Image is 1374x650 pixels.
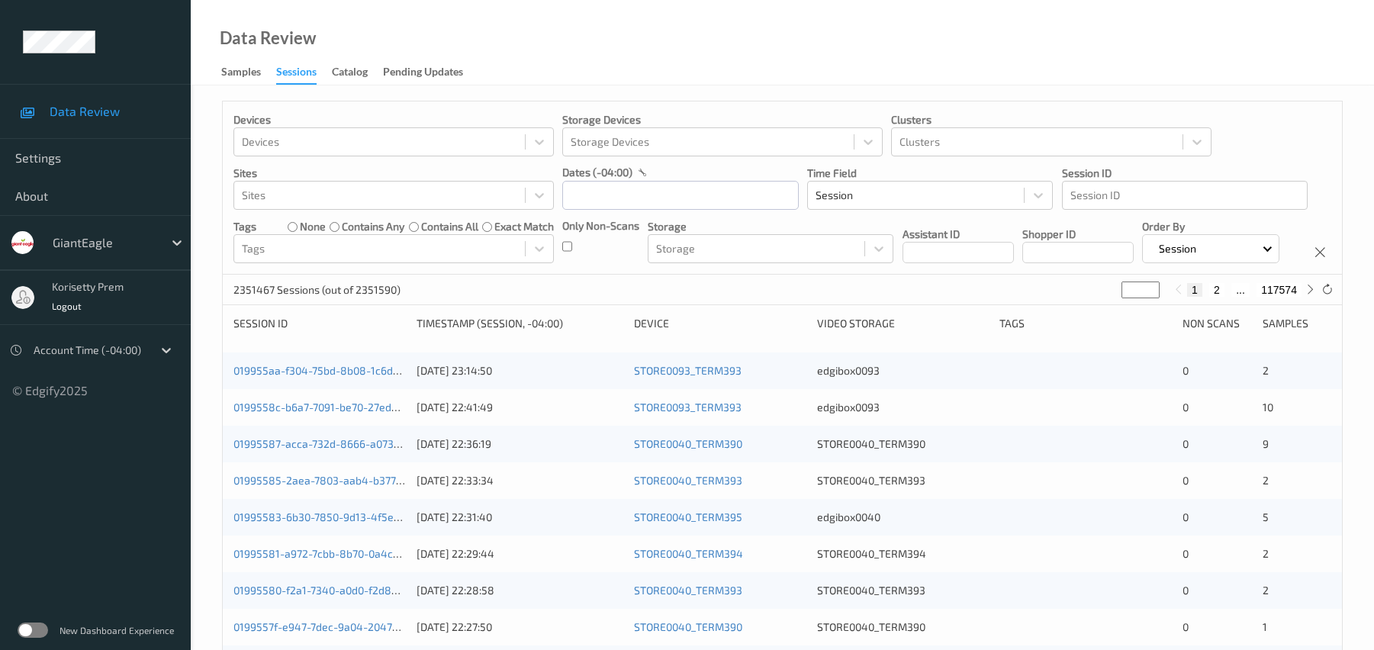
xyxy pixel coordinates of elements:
[1263,474,1269,487] span: 2
[634,510,742,523] a: STORE0040_TERM395
[817,583,989,598] div: STORE0040_TERM393
[1263,584,1269,597] span: 2
[634,474,742,487] a: STORE0040_TERM393
[634,316,806,331] div: Device
[1062,166,1308,181] p: Session ID
[332,64,368,83] div: Catalog
[233,547,442,560] a: 01995581-a972-7cbb-8b70-0a4cc700e4b4
[1183,474,1189,487] span: 0
[383,62,478,83] a: Pending Updates
[817,400,989,415] div: edgibox0093
[634,620,742,633] a: STORE0040_TERM390
[342,219,404,234] label: contains any
[417,619,623,635] div: [DATE] 22:27:50
[383,64,463,83] div: Pending Updates
[1142,219,1279,234] p: Order By
[1263,510,1269,523] span: 5
[999,316,1172,331] div: Tags
[233,401,439,413] a: 0199558c-b6a7-7091-be70-27ed871c584d
[221,62,276,83] a: Samples
[233,112,554,127] p: Devices
[1022,227,1134,242] p: Shopper ID
[1187,283,1202,297] button: 1
[1183,364,1189,377] span: 0
[417,400,623,415] div: [DATE] 22:41:49
[634,364,742,377] a: STORE0093_TERM393
[807,166,1053,181] p: Time Field
[1231,283,1250,297] button: ...
[1183,584,1189,597] span: 0
[634,437,742,450] a: STORE0040_TERM390
[1183,510,1189,523] span: 0
[1183,620,1189,633] span: 0
[1263,401,1273,413] span: 10
[417,510,623,525] div: [DATE] 22:31:40
[1183,547,1189,560] span: 0
[1263,437,1269,450] span: 9
[1257,283,1302,297] button: 117574
[233,166,554,181] p: Sites
[634,401,742,413] a: STORE0093_TERM393
[233,282,401,298] p: 2351467 Sessions (out of 2351590)
[417,436,623,452] div: [DATE] 22:36:19
[300,219,326,234] label: none
[1154,241,1202,256] p: Session
[220,31,316,46] div: Data Review
[233,219,256,234] p: Tags
[817,436,989,452] div: STORE0040_TERM390
[233,510,441,523] a: 01995583-6b30-7850-9d13-4f5e47ae80ef
[1263,316,1331,331] div: Samples
[1209,283,1224,297] button: 2
[1183,437,1189,450] span: 0
[233,316,406,331] div: Session ID
[417,363,623,378] div: [DATE] 23:14:50
[817,619,989,635] div: STORE0040_TERM390
[817,510,989,525] div: edgibox0040
[903,227,1014,242] p: Assistant ID
[634,584,742,597] a: STORE0040_TERM393
[891,112,1212,127] p: Clusters
[276,62,332,85] a: Sessions
[221,64,261,83] div: Samples
[421,219,478,234] label: contains all
[1263,547,1269,560] span: 2
[562,112,883,127] p: Storage Devices
[233,584,441,597] a: 01995580-f2a1-7340-a0d0-f2d8a44812a6
[648,219,893,234] p: Storage
[417,583,623,598] div: [DATE] 22:28:58
[817,473,989,488] div: STORE0040_TERM393
[1263,364,1269,377] span: 2
[634,547,743,560] a: STORE0040_TERM394
[817,316,989,331] div: Video Storage
[817,363,989,378] div: edgibox0093
[1263,620,1267,633] span: 1
[562,218,639,233] p: Only Non-Scans
[417,546,623,562] div: [DATE] 22:29:44
[1183,316,1251,331] div: Non Scans
[233,474,436,487] a: 01995585-2aea-7803-aab4-b377fb1b712f
[332,62,383,83] a: Catalog
[1183,401,1189,413] span: 0
[817,546,989,562] div: STORE0040_TERM394
[417,316,623,331] div: Timestamp (Session, -04:00)
[417,473,623,488] div: [DATE] 22:33:34
[562,165,632,180] p: dates (-04:00)
[276,64,317,85] div: Sessions
[233,620,434,633] a: 0199557f-e947-7dec-9a04-2047198119cf
[233,437,440,450] a: 01995587-acca-732d-8666-a073a6faa8c6
[494,219,554,234] label: exact match
[233,364,438,377] a: 019955aa-f304-75bd-8b08-1c6d200651af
